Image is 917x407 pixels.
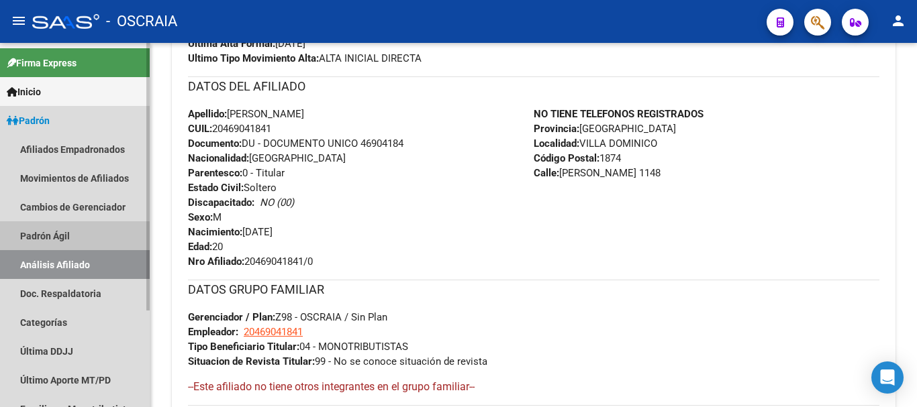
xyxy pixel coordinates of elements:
span: Z98 - OSCRAIA / Sin Plan [188,311,387,323]
span: [PERSON_NAME] [188,108,304,120]
strong: Apellido: [188,108,227,120]
span: Firma Express [7,56,77,70]
strong: CUIL: [188,123,212,135]
strong: Provincia: [534,123,579,135]
span: 04 - MONOTRIBUTISTAS [188,341,408,353]
i: NO (00) [260,196,294,209]
strong: Situacion de Revista Titular: [188,355,315,367]
strong: Edad: [188,241,212,253]
span: 20469041841 [188,123,271,135]
strong: Sexo: [188,211,213,223]
strong: Documento: [188,137,242,150]
span: DU - DOCUMENTO UNICO 46904184 [188,137,403,150]
strong: Código Postal: [534,152,599,164]
mat-icon: menu [11,13,27,29]
h3: DATOS GRUPO FAMILIAR [188,280,879,299]
span: [PERSON_NAME] 1148 [534,167,661,179]
span: Inicio [7,84,41,99]
strong: Parentesco: [188,167,242,179]
span: VILLA DOMINICO [534,137,657,150]
span: Padrón [7,113,50,128]
div: Open Intercom Messenger [871,361,904,394]
span: 20 [188,241,223,253]
strong: Tipo Beneficiario Titular: [188,341,299,353]
span: 99 - No se conoce situación de revista [188,355,487,367]
strong: Nacimiento: [188,226,242,238]
span: 1874 [534,152,621,164]
span: - OSCRAIA [106,7,177,36]
span: ALTA INICIAL DIRECTA [188,52,422,64]
strong: Empleador: [188,326,238,338]
span: [GEOGRAPHIC_DATA] [188,152,346,164]
span: Soltero [188,182,277,194]
span: [DATE] [188,38,305,50]
span: 20469041841/0 [188,255,313,268]
strong: Localidad: [534,137,579,150]
span: [DATE] [188,226,273,238]
h3: DATOS DEL AFILIADO [188,77,879,96]
span: [GEOGRAPHIC_DATA] [534,123,676,135]
span: 0 - Titular [188,167,285,179]
strong: Ultimo Tipo Movimiento Alta: [188,52,319,64]
strong: Calle: [534,167,559,179]
strong: Estado Civil: [188,182,244,194]
h4: --Este afiliado no tiene otros integrantes en el grupo familiar-- [188,380,879,394]
strong: Discapacitado: [188,196,254,209]
strong: NO TIENE TELEFONOS REGISTRADOS [534,108,704,120]
strong: Gerenciador / Plan: [188,311,275,323]
span: M [188,211,222,223]
mat-icon: person [890,13,906,29]
strong: Nro Afiliado: [188,255,244,268]
strong: Nacionalidad: [188,152,249,164]
span: 20469041841 [244,326,303,338]
strong: Última Alta Formal: [188,38,275,50]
